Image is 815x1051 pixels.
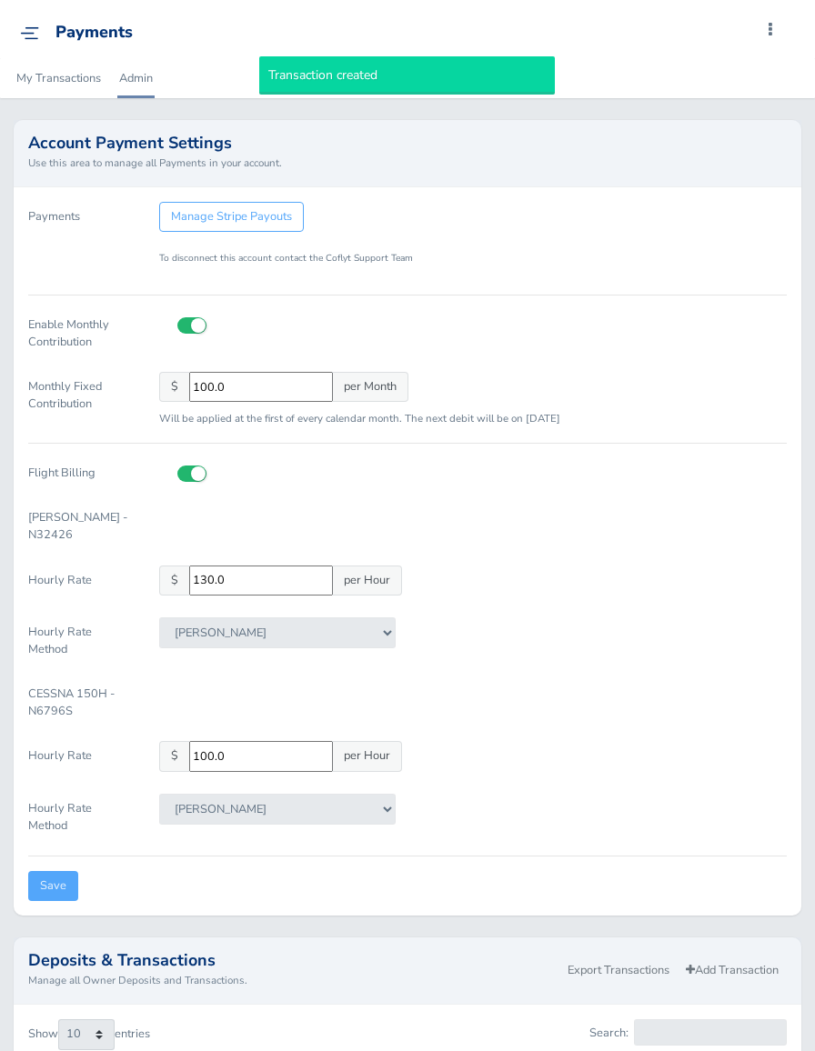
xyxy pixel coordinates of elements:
[28,135,787,151] h2: Account Payment Settings
[15,794,146,841] label: Hourly Rate Method
[15,679,146,726] label: CESSNA 150H - N6796S
[117,58,155,98] a: Admin
[28,871,78,901] input: Save
[15,372,146,428] label: Monthly Fixed Contribution
[589,1019,787,1046] label: Search:
[20,26,39,40] img: menu_img
[159,202,304,232] a: Manage Stripe Payouts
[634,1019,787,1046] input: Search:
[159,251,787,265] p: To disconnect this account contact the Coflyt Support Team
[28,952,559,968] h2: Deposits & Transactions
[28,155,787,171] small: Use this area to manage all Payments in your account.
[159,566,190,596] span: $
[15,617,146,665] label: Hourly Rate Method
[332,566,402,596] span: per Hour
[15,458,146,488] label: Flight Billing
[55,23,133,43] div: Payments
[28,202,80,232] label: Payments
[159,741,190,771] span: $
[58,1019,115,1050] select: Showentries
[15,310,146,357] label: Enable Monthly Contribution
[15,566,146,603] label: Hourly Rate
[15,741,146,778] label: Hourly Rate
[159,372,190,402] span: $
[678,957,787,984] a: Add Transaction
[332,741,402,771] span: per Hour
[159,411,560,425] small: Will be applied at the first of every calendar month. The next debit will be on [DATE]
[15,58,103,98] a: My Transactions
[559,957,678,984] a: Export Transactions
[332,372,408,402] span: per Month
[28,972,559,988] small: Manage all Owner Deposits and Transactions.
[28,1019,150,1050] label: Show entries
[259,56,555,95] div: Transaction created
[15,503,146,550] label: [PERSON_NAME] - N32426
